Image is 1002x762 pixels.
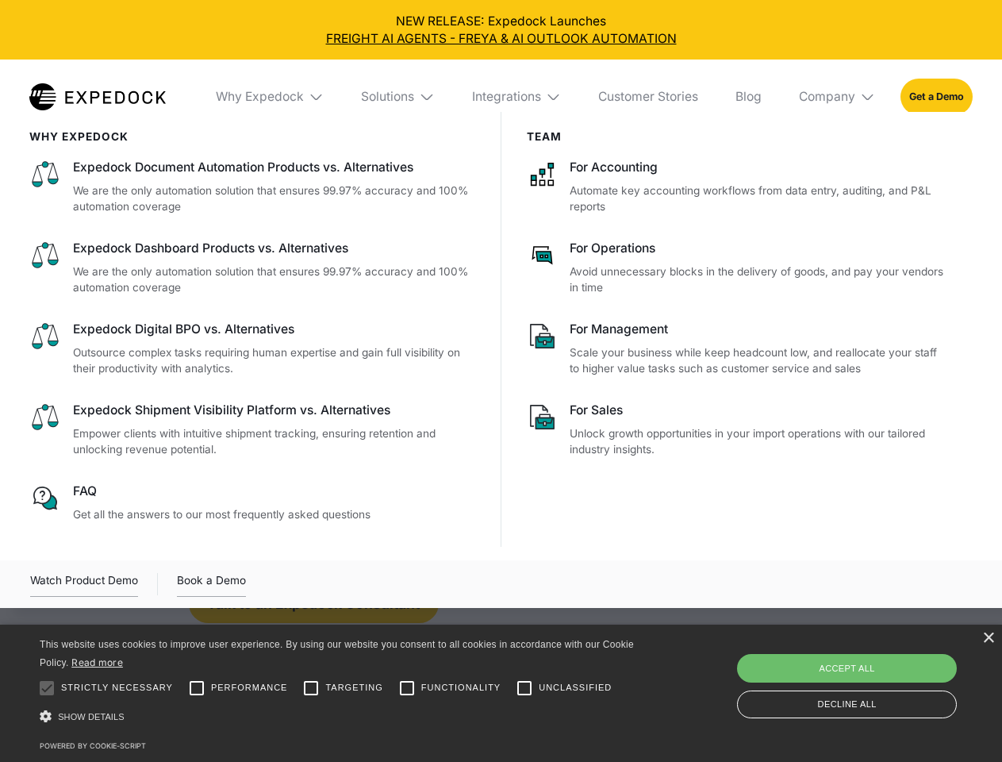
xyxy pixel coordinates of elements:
div: Expedock Shipment Visibility Platform vs. Alternatives [73,402,476,419]
a: For ManagementScale your business while keep headcount low, and reallocate your staff to higher v... [527,321,948,377]
div: Why Expedock [216,89,304,105]
a: Customer Stories [585,60,710,134]
div: NEW RELEASE: Expedock Launches [13,13,990,48]
div: Integrations [459,60,574,134]
p: We are the only automation solution that ensures 99.97% accuracy and 100% automation coverage [73,183,476,215]
span: Functionality [421,681,501,695]
p: Get all the answers to our most frequently asked questions [73,506,476,523]
div: Integrations [472,89,541,105]
span: Performance [211,681,288,695]
iframe: Chat Widget [738,591,1002,762]
div: Company [799,89,855,105]
div: Expedock Digital BPO vs. Alternatives [73,321,476,338]
a: Book a Demo [177,571,246,597]
span: This website uses cookies to improve user experience. By using our website you consent to all coo... [40,639,634,668]
span: Unclassified [539,681,612,695]
p: Unlock growth opportunities in your import operations with our tailored industry insights. [570,425,947,458]
a: FAQGet all the answers to our most frequently asked questions [29,483,476,522]
div: Solutions [361,89,414,105]
div: Expedock Dashboard Products vs. Alternatives [73,240,476,257]
p: Empower clients with intuitive shipment tracking, ensuring retention and unlocking revenue potent... [73,425,476,458]
a: For SalesUnlock growth opportunities in your import operations with our tailored industry insights. [527,402,948,458]
a: FREIGHT AI AGENTS - FREYA & AI OUTLOOK AUTOMATION [13,30,990,48]
a: For AccountingAutomate key accounting workflows from data entry, auditing, and P&L reports [527,159,948,215]
a: Powered by cookie-script [40,741,146,750]
span: Targeting [325,681,382,695]
a: Expedock Shipment Visibility Platform vs. AlternativesEmpower clients with intuitive shipment tra... [29,402,476,458]
div: Watch Product Demo [30,571,138,597]
div: Expedock Document Automation Products vs. Alternatives [73,159,476,176]
div: For Sales [570,402,947,419]
a: For OperationsAvoid unnecessary blocks in the delivery of goods, and pay your vendors in time [527,240,948,296]
p: Avoid unnecessary blocks in the delivery of goods, and pay your vendors in time [570,264,947,296]
a: Blog [723,60,774,134]
div: For Operations [570,240,947,257]
div: Show details [40,706,639,728]
div: FAQ [73,483,476,500]
a: Get a Demo [900,79,973,114]
p: Scale your business while keep headcount low, and reallocate your staff to higher value tasks suc... [570,344,947,377]
span: Strictly necessary [61,681,173,695]
div: For Management [570,321,947,338]
span: Show details [58,712,125,722]
a: Read more [71,656,123,668]
div: WHy Expedock [29,130,476,143]
div: Solutions [349,60,447,134]
div: Why Expedock [203,60,336,134]
a: open lightbox [30,571,138,597]
a: Expedock Digital BPO vs. AlternativesOutsource complex tasks requiring human expertise and gain f... [29,321,476,377]
a: Expedock Dashboard Products vs. AlternativesWe are the only automation solution that ensures 99.9... [29,240,476,296]
div: Team [527,130,948,143]
div: Company [786,60,888,134]
p: We are the only automation solution that ensures 99.97% accuracy and 100% automation coverage [73,264,476,296]
a: Expedock Document Automation Products vs. AlternativesWe are the only automation solution that en... [29,159,476,215]
p: Automate key accounting workflows from data entry, auditing, and P&L reports [570,183,947,215]
p: Outsource complex tasks requiring human expertise and gain full visibility on their productivity ... [73,344,476,377]
div: For Accounting [570,159,947,176]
